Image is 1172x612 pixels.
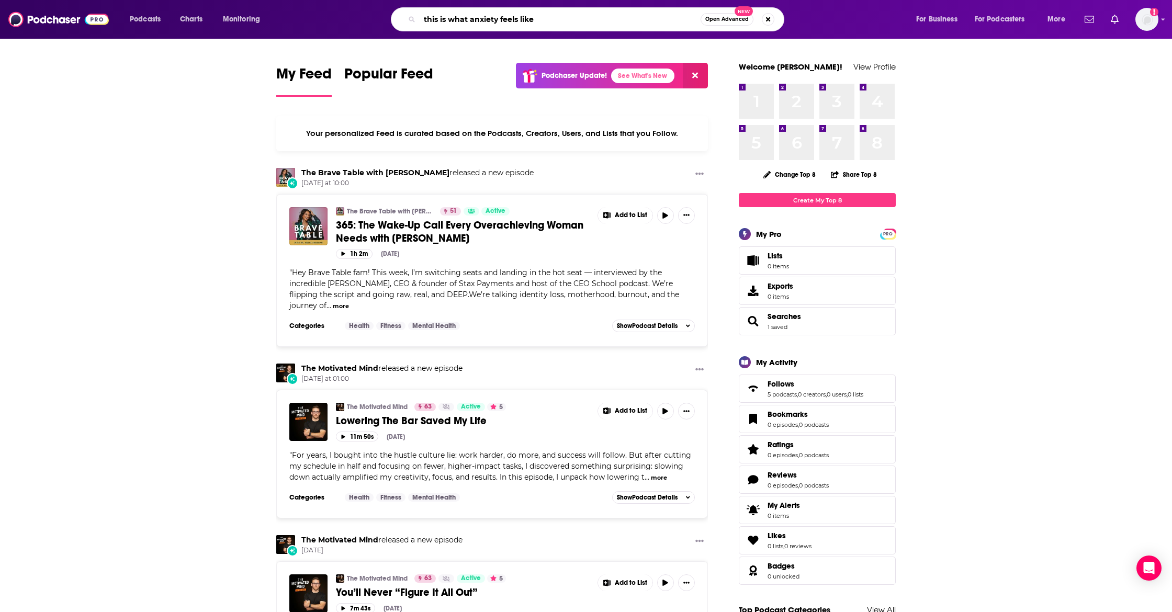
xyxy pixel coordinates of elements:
button: Show profile menu [1135,8,1158,31]
a: The Brave Table with [PERSON_NAME] [347,207,433,216]
span: , [797,391,798,398]
span: 0 items [768,512,800,519]
div: My Pro [756,229,782,239]
a: 0 lists [768,542,783,550]
img: User Profile [1135,8,1158,31]
span: ... [645,472,649,482]
a: The Motivated Mind [301,364,378,373]
a: Searches [768,312,801,321]
a: 63 [414,574,436,583]
span: My Feed [276,65,332,89]
button: 11m 50s [336,432,378,441]
span: Likes [739,526,896,554]
button: Show More Button [678,207,695,224]
span: Monitoring [223,12,260,27]
span: Add to List [615,579,647,587]
a: 0 podcasts [799,451,829,459]
button: open menu [122,11,174,28]
span: Badges [768,561,795,571]
span: , [798,451,799,459]
a: Active [481,207,510,216]
div: Search podcasts, credits, & more... [401,7,794,31]
span: Exports [768,281,793,291]
span: Add to List [615,211,647,219]
a: 63 [414,403,436,411]
span: Active [461,573,481,584]
button: Show More Button [678,403,695,420]
div: [DATE] [384,605,402,612]
a: Lowering The Bar Saved My Life [336,414,590,427]
span: Lists [768,251,783,260]
span: Badges [739,557,896,585]
a: The Motivated Mind [276,364,295,382]
a: The Brave Table with Dr. Neeta Bhushan [301,168,449,177]
button: Show More Button [691,535,708,548]
img: The Motivated Mind [336,403,344,411]
div: Open Intercom Messenger [1136,556,1162,581]
button: Show More Button [691,364,708,377]
img: Lowering The Bar Saved My Life [289,403,328,441]
a: Bookmarks [742,412,763,426]
span: 63 [424,402,432,412]
button: Show More Button [678,574,695,591]
p: Podchaser Update! [542,71,607,80]
span: Active [486,206,505,217]
a: You’ll Never “Figure It All Out” [336,586,590,599]
span: Active [461,402,481,412]
a: View Profile [853,62,896,72]
span: [DATE] at 10:00 [301,179,534,188]
h3: released a new episode [301,364,463,373]
a: 0 podcasts [799,482,829,489]
span: " [289,268,679,310]
a: See What's New [611,69,674,83]
a: Exports [739,277,896,305]
a: Bookmarks [768,410,829,419]
a: 0 podcasts [799,421,829,428]
button: ShowPodcast Details [612,320,695,332]
a: 5 podcasts [768,391,797,398]
a: The Motivated Mind [347,574,408,583]
button: Show More Button [598,574,652,591]
a: 365: The Wake-Up Call Every Overachieving Woman Needs with [PERSON_NAME] [336,219,590,245]
button: Show More Button [691,168,708,181]
a: Fitness [376,493,405,502]
span: [DATE] [301,546,463,555]
span: Follows [739,375,896,403]
a: Mental Health [408,322,460,330]
a: Mental Health [408,493,460,502]
span: Searches [739,307,896,335]
span: Lowering The Bar Saved My Life [336,414,487,427]
a: 0 episodes [768,482,798,489]
span: Show Podcast Details [617,494,678,501]
a: Health [345,322,374,330]
button: more [651,473,667,482]
a: Ratings [768,440,829,449]
span: Lists [742,253,763,268]
span: Reviews [739,466,896,494]
a: Popular Feed [344,65,433,97]
button: open menu [968,11,1040,28]
span: Bookmarks [739,405,896,433]
span: " [289,450,691,482]
button: ShowPodcast Details [612,491,695,504]
a: Reviews [768,470,829,480]
span: Follows [768,379,794,389]
span: Ratings [768,440,794,449]
button: Open AdvancedNew [701,13,753,26]
span: Add to List [615,407,647,415]
img: The Motivated Mind [336,574,344,583]
a: Welcome [PERSON_NAME]! [739,62,842,72]
span: My Alerts [768,501,800,510]
h3: Categories [289,322,336,330]
img: The Brave Table with Dr. Neeta Bhushan [336,207,344,216]
div: New Episode [287,545,298,557]
span: 63 [424,573,432,584]
div: New Episode [287,177,298,189]
span: Likes [768,531,786,540]
span: New [735,6,753,16]
a: Show notifications dropdown [1080,10,1098,28]
a: Health [345,493,374,502]
h3: Categories [289,493,336,502]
